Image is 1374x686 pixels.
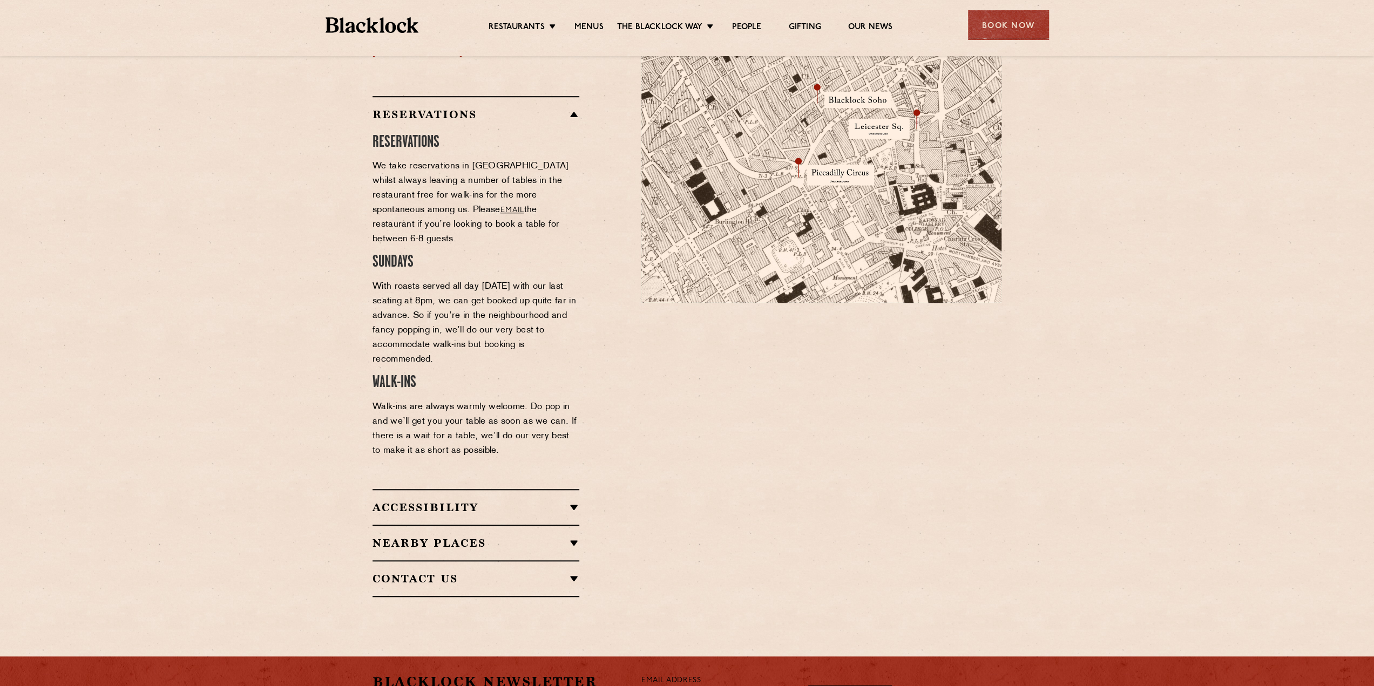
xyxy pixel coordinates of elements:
p: Walk-ins are always warmly welcome. Do pop in and we’ll get you your table as soon as we can. If ... [373,400,579,458]
img: BL_Textured_Logo-footer-cropped.svg [326,17,419,33]
a: Our News [848,22,893,34]
a: The Blacklock Way [617,22,702,34]
span: RESERVATIONS [373,135,439,150]
p: We take reservations in [GEOGRAPHIC_DATA] whilst always leaving a number of tables in the restaur... [373,159,579,247]
a: People [732,22,761,34]
a: email [500,206,524,214]
a: Gifting [788,22,821,34]
a: Restaurants [489,22,545,34]
h2: Reservations [373,108,579,121]
span: WALK-INS [373,375,416,390]
h2: Accessibility [373,501,579,514]
p: With roasts served all day [DATE] with our last seating at 8pm, we can get booked up quite far in... [373,280,579,367]
span: SUNDAYS [373,255,414,270]
img: svg%3E [885,497,1037,597]
h2: Nearby Places [373,536,579,549]
div: Book Now [968,10,1049,40]
a: Menus [574,22,604,34]
h2: Contact Us [373,572,579,585]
